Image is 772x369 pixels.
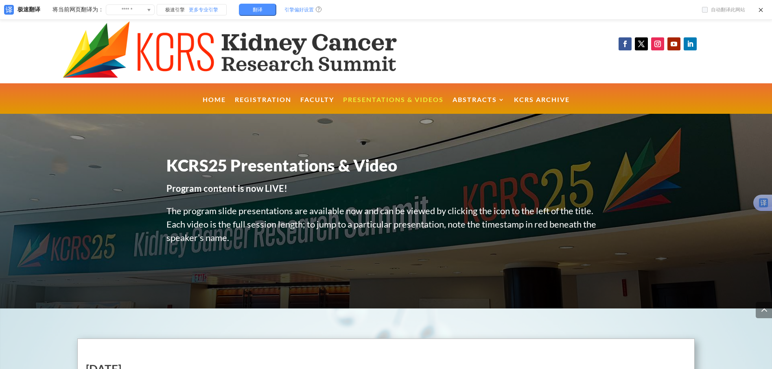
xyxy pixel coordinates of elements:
[166,183,287,194] strong: Program content is now LIVE!
[514,97,570,114] a: KCRS Archive
[300,97,334,114] a: Faculty
[63,21,438,79] img: KCRS generic logo wide
[166,156,397,175] span: KCRS25 Presentations & Video
[651,37,664,50] a: Follow on Instagram
[343,97,444,114] a: Presentations & Videos
[684,37,697,50] a: Follow on LinkedIn
[635,37,648,50] a: Follow on X
[166,204,606,253] p: The program slide presentations are available now and can be viewed by clicking the icon to the l...
[203,97,226,114] a: Home
[619,37,632,50] a: Follow on Facebook
[667,37,680,50] a: Follow on Youtube
[235,97,291,114] a: Registration
[453,97,505,114] a: Abstracts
